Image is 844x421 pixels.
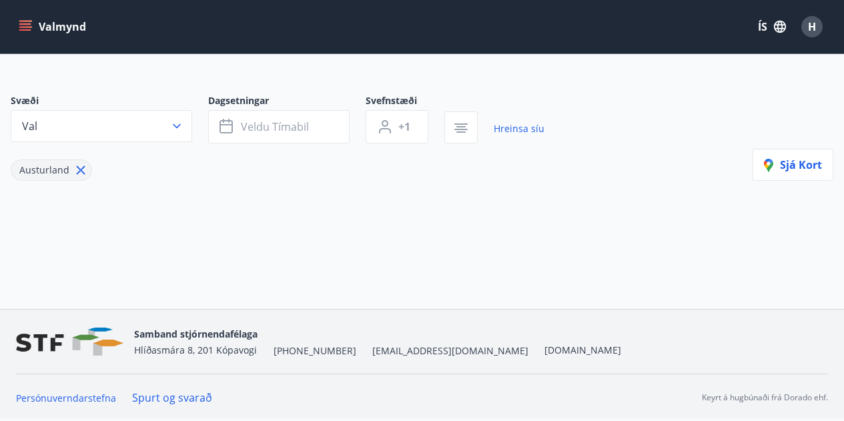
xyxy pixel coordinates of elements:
span: Svefnstæði [366,94,444,110]
button: Veldu tímabil [208,110,350,143]
span: [PHONE_NUMBER] [274,344,356,358]
span: H [808,19,816,34]
button: Val [11,110,192,142]
img: vjCaq2fThgY3EUYqSgpjEiBg6WP39ov69hlhuPVN.png [16,328,123,356]
span: Austurland [19,163,69,176]
button: menu [16,15,91,39]
span: Hlíðasmára 8, 201 Kópavogi [134,344,257,356]
a: Hreinsa síu [494,114,544,143]
a: Spurt og svarað [132,390,212,405]
span: [EMAIL_ADDRESS][DOMAIN_NAME] [372,344,528,358]
button: ÍS [751,15,793,39]
span: Veldu tímabil [241,119,309,134]
p: Keyrt á hugbúnaði frá Dorado ehf. [702,392,828,404]
a: Persónuverndarstefna [16,392,116,404]
button: +1 [366,110,428,143]
a: [DOMAIN_NAME] [544,344,621,356]
button: Sjá kort [753,149,833,181]
span: Samband stjórnendafélaga [134,328,258,340]
span: Svæði [11,94,208,110]
span: Val [22,119,37,133]
button: H [796,11,828,43]
div: Austurland [11,159,92,181]
span: Dagsetningar [208,94,366,110]
span: +1 [398,119,410,134]
span: Sjá kort [764,157,822,172]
